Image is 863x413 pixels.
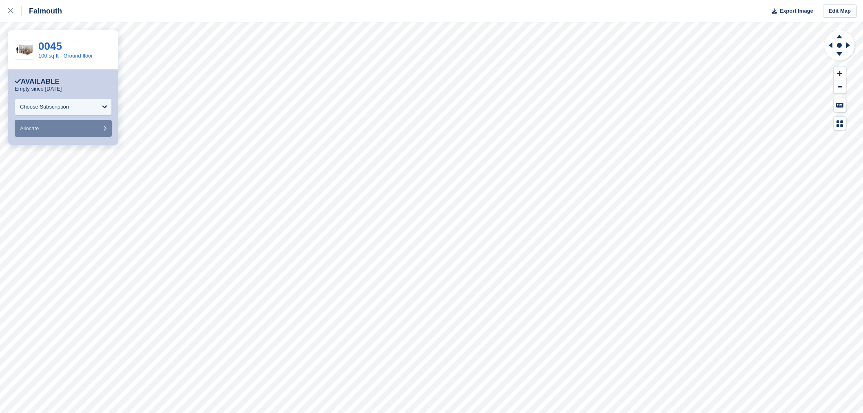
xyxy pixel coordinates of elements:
a: 100 sq ft - Ground floor [38,53,93,59]
div: Falmouth [22,6,62,16]
div: Available [15,78,60,86]
span: Export Image [779,7,813,15]
a: 0045 [38,40,62,52]
button: Export Image [767,4,813,18]
span: Allocate [20,125,39,131]
div: Choose Subscription [20,103,69,111]
img: 100-sqft-unit.jpg [15,43,34,57]
p: Empty since [DATE] [15,86,62,92]
button: Allocate [15,120,112,137]
button: Zoom Out [834,80,846,94]
a: Edit Map [823,4,856,18]
button: Zoom In [834,67,846,80]
button: Map Legend [834,117,846,130]
button: Keyboard Shortcuts [834,98,846,112]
